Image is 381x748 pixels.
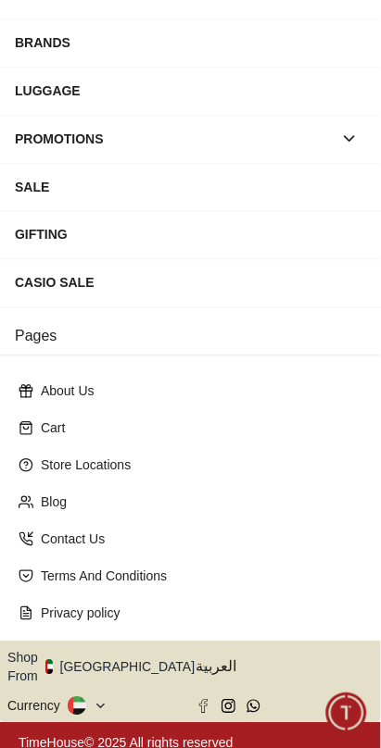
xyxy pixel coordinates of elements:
p: Store Locations [41,456,355,475]
p: Privacy policy [41,605,355,623]
span: العربية [197,656,375,679]
p: Contact Us [41,530,355,549]
img: United Arab Emirates [45,660,53,675]
a: Whatsapp [247,700,260,714]
p: Terms And Conditions [41,567,355,586]
div: PROMOTIONS [15,122,333,156]
button: العربية [197,649,375,686]
button: Shop From[GEOGRAPHIC_DATA] [7,649,209,686]
div: Chat Widget [326,693,367,734]
div: GIFTING [15,218,366,252]
a: Facebook [197,700,210,714]
div: SALE [15,170,366,204]
p: About Us [41,382,355,401]
div: LUGGAGE [15,74,366,107]
p: Cart [41,419,355,438]
div: BRANDS [15,26,366,59]
p: Blog [41,493,355,512]
div: Currency [7,697,68,716]
div: CASIO SALE [15,267,366,300]
a: Instagram [222,700,235,714]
